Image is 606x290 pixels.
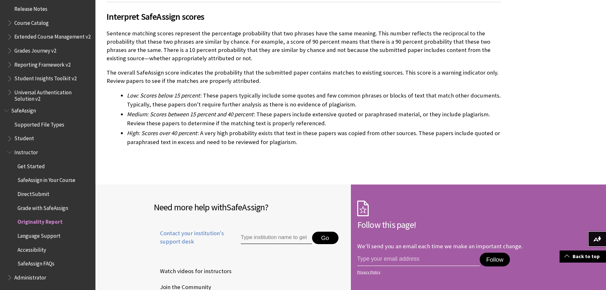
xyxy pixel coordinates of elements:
[14,18,49,26] span: Course Catalog
[14,4,47,12] span: Release Notes
[154,229,226,253] a: Contact your institution's support desk
[357,218,548,231] h2: Follow this page!
[154,200,345,214] h2: Need more help with ?
[480,253,510,267] button: Follow
[14,147,38,156] span: Instructor
[357,243,523,250] p: We'll send you an email each time we make an important change.
[127,129,197,137] span: High: Scores over 40 percent
[127,91,501,109] li: : These papers typically include some quotes and few common phrases or blocks of text that match ...
[241,232,312,244] input: Type institution name to get support
[14,133,34,142] span: Student
[14,87,91,102] span: Universal Authentication Solution v2
[17,175,75,184] span: SafeAssign in Your Course
[14,119,64,128] span: Supported File Types
[357,200,369,216] img: Subscription Icon
[14,45,56,54] span: Grades Journey v2
[14,59,71,68] span: Reporting Framework v2
[17,244,46,253] span: Accessibility
[127,110,501,128] li: : These papers include extensive quoted or paraphrased material, or they include plagiarism. Revi...
[127,111,253,118] span: Medium: Scores between 15 percent and 40 percent
[357,253,480,266] input: email address
[14,73,77,82] span: Student Insights Toolkit v2
[154,266,233,276] a: Watch videos for instructors
[107,10,501,23] span: Interpret SafeAssign scores
[11,105,36,114] span: SafeAssign
[154,229,226,246] span: Contact your institution's support desk
[154,266,232,276] span: Watch videos for instructors
[357,270,546,274] a: Privacy Policy
[17,161,45,170] span: Get Started
[17,217,63,225] span: Originality Report
[17,258,54,267] span: SafeAssign FAQs
[127,129,501,147] li: : A very high probability exists that text in these papers was copied from other sources. These p...
[107,29,501,63] p: Sentence matching scores represent the percentage probability that two phrases have the same mean...
[312,232,338,244] button: Go
[560,250,606,262] a: Back to top
[226,201,265,213] span: SafeAssign
[4,105,92,283] nav: Book outline for Blackboard SafeAssign
[14,272,46,281] span: Administrator
[127,92,200,99] span: Low: Scores below 15 percent
[17,230,60,239] span: Language Support
[17,203,68,211] span: Grade with SafeAssign
[107,69,501,85] p: The overall SafeAssign score indicates the probability that the submitted paper contains matches ...
[17,189,49,197] span: DirectSubmit
[14,32,91,40] span: Extended Course Management v2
